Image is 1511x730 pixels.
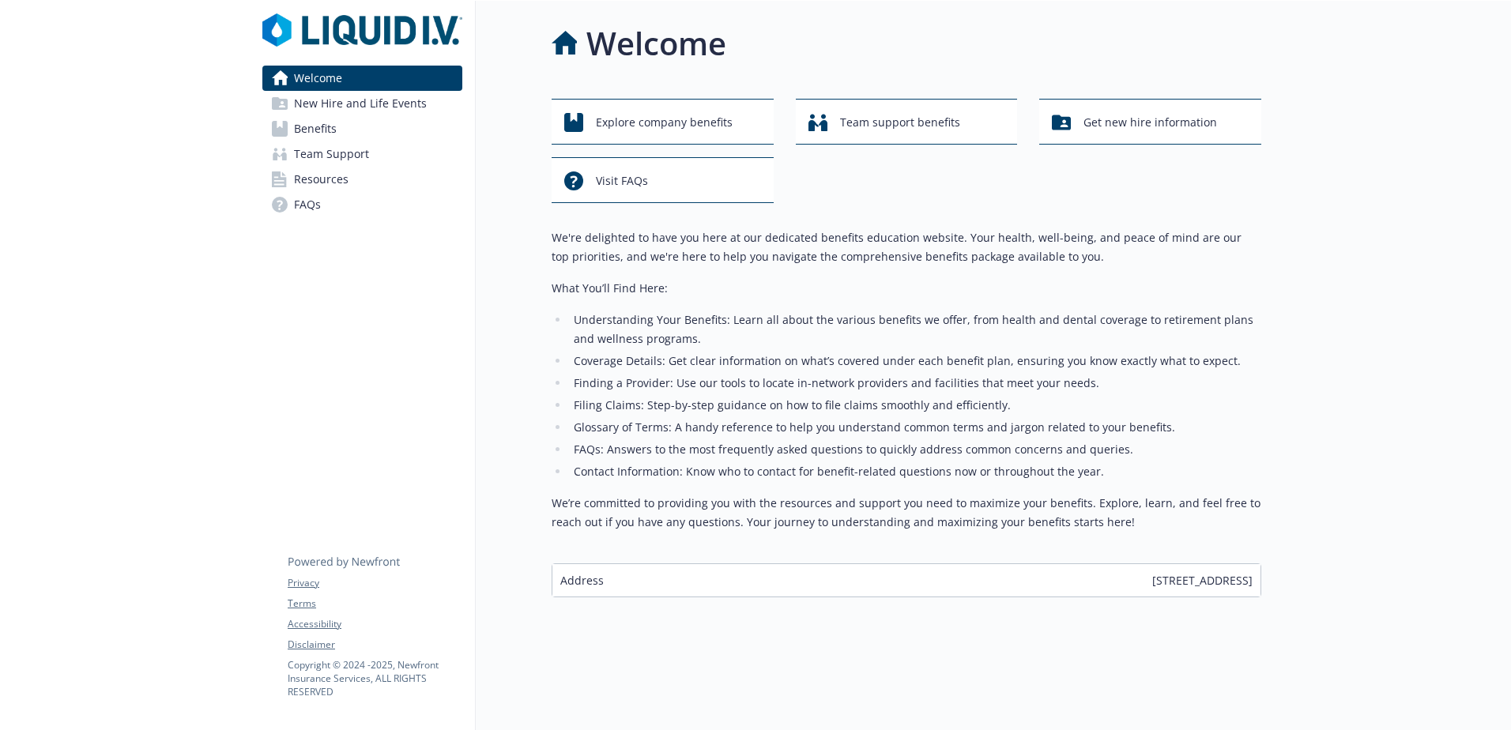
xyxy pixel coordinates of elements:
[552,228,1261,266] p: We're delighted to have you here at our dedicated benefits education website. Your health, well-b...
[552,279,1261,298] p: What You’ll Find Here:
[288,658,462,698] p: Copyright © 2024 - 2025 , Newfront Insurance Services, ALL RIGHTS RESERVED
[288,638,462,652] a: Disclaimer
[262,192,462,217] a: FAQs
[569,396,1261,415] li: Filing Claims: Step-by-step guidance on how to file claims smoothly and efficiently.
[262,116,462,141] a: Benefits
[1083,107,1217,137] span: Get new hire information
[294,66,342,91] span: Welcome
[586,20,726,67] h1: Welcome
[569,374,1261,393] li: Finding a Provider: Use our tools to locate in-network providers and facilities that meet your ne...
[596,107,733,137] span: Explore company benefits
[569,440,1261,459] li: FAQs: Answers to the most frequently asked questions to quickly address common concerns and queries.
[1152,572,1253,589] span: [STREET_ADDRESS]
[294,192,321,217] span: FAQs
[569,310,1261,348] li: Understanding Your Benefits: Learn all about the various benefits we offer, from health and denta...
[596,166,648,196] span: Visit FAQs
[288,576,462,590] a: Privacy
[569,418,1261,437] li: Glossary of Terms: A handy reference to help you understand common terms and jargon related to yo...
[294,116,337,141] span: Benefits
[262,66,462,91] a: Welcome
[569,352,1261,371] li: Coverage Details: Get clear information on what’s covered under each benefit plan, ensuring you k...
[840,107,960,137] span: Team support benefits
[262,167,462,192] a: Resources
[560,572,604,589] span: Address
[552,157,774,203] button: Visit FAQs
[262,91,462,116] a: New Hire and Life Events
[294,91,427,116] span: New Hire and Life Events
[552,99,774,145] button: Explore company benefits
[552,494,1261,532] p: We’re committed to providing you with the resources and support you need to maximize your benefit...
[288,617,462,631] a: Accessibility
[288,596,462,611] a: Terms
[262,141,462,167] a: Team Support
[569,462,1261,481] li: Contact Information: Know who to contact for benefit-related questions now or throughout the year.
[1039,99,1261,145] button: Get new hire information
[294,167,349,192] span: Resources
[294,141,369,167] span: Team Support
[796,99,1018,145] button: Team support benefits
